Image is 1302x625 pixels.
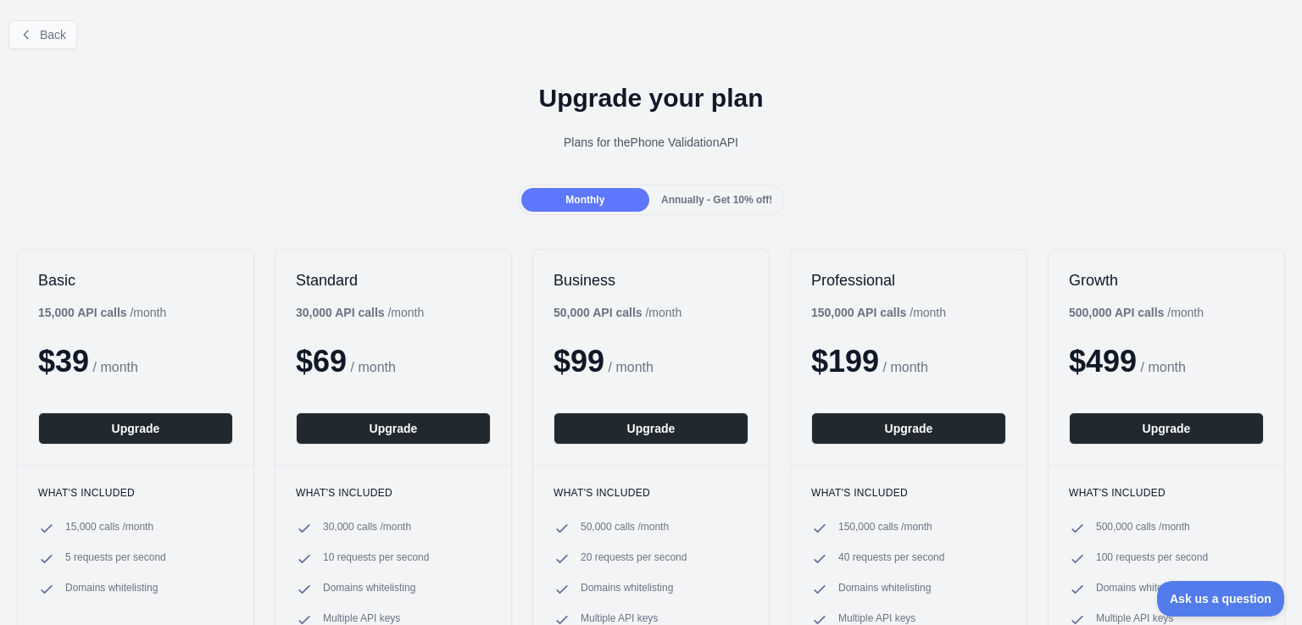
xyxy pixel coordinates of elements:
iframe: Toggle Customer Support [1157,581,1285,617]
h2: Business [554,270,748,290]
h2: Professional [811,270,1006,290]
span: $ 499 [1069,344,1137,379]
b: 50,000 API calls [554,306,643,319]
h2: Growth [1069,270,1264,290]
div: / month [1069,304,1204,321]
div: / month [554,304,682,321]
b: 150,000 API calls [811,306,906,319]
span: $ 99 [554,344,604,379]
div: / month [811,304,946,321]
span: $ 199 [811,344,879,379]
h2: Standard [296,270,491,290]
b: 500,000 API calls [1069,306,1164,319]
